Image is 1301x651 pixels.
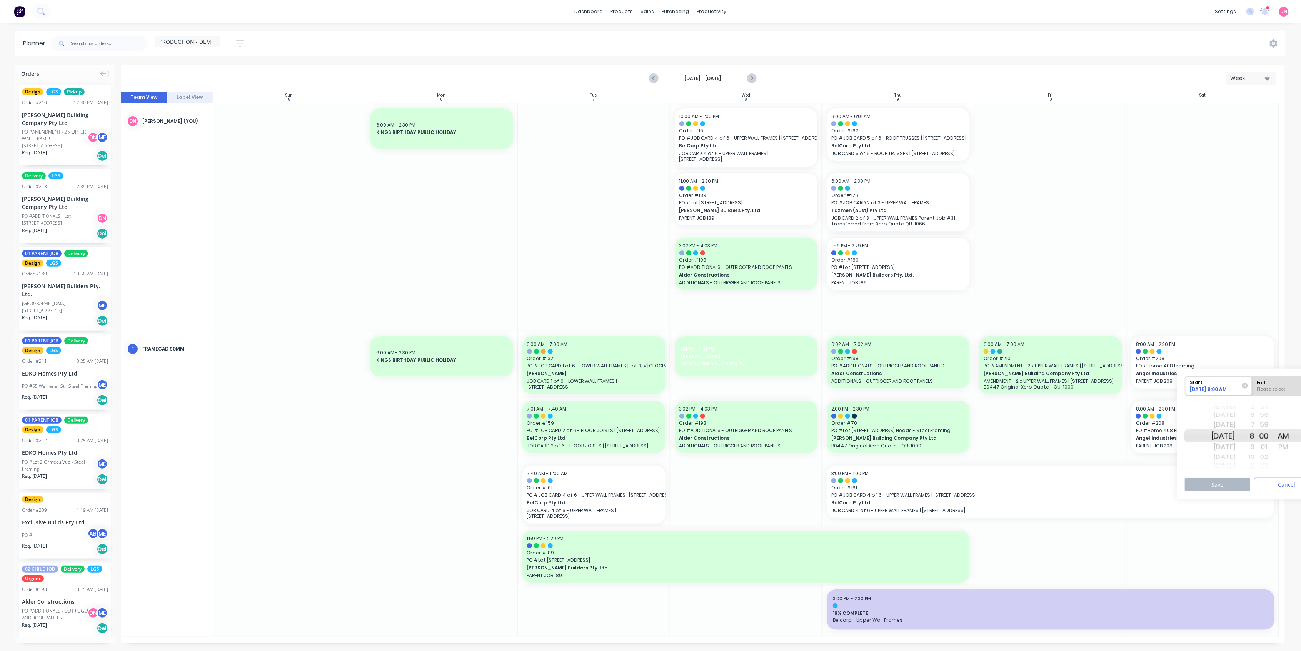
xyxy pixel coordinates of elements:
[46,260,61,267] span: LGS
[527,557,966,564] span: PO # Lot [STREET_ADDRESS]
[831,113,871,120] span: 6:00 AM - 6:01 AM
[1211,441,1236,453] div: [DATE]
[97,607,108,619] div: ME
[285,93,293,98] div: Sun
[22,383,97,390] div: PO #55 Warrener St - Steel Framing
[1255,404,1274,411] div: 57
[64,337,88,344] span: Delivery
[22,608,90,621] div: PO #ADDITIONALS - OUTRIGGER AND ROOF PANELS
[437,93,445,98] div: Mon
[87,607,99,619] div: DN
[22,172,46,179] span: Delivery
[831,280,965,285] p: PARENT JOB 189
[22,394,47,401] span: Req. [DATE]
[1236,404,1255,411] div: 5
[831,484,1270,491] span: Order # 161
[22,417,62,424] span: 01 PARENT JOB
[527,427,661,434] span: PO # JOB CARD 2 of 6 - FLOOR JOISTS | [STREET_ADDRESS]
[679,257,813,264] span: Order # 198
[23,39,49,48] div: Planner
[831,355,965,362] span: Order # 198
[22,213,99,227] div: PO #ADDITIONALS - Lot [STREET_ADDRESS]
[1136,362,1270,369] span: PO # Home 408 Framing
[46,426,61,433] span: LGS
[22,358,47,365] div: Order # 211
[1136,435,1256,442] span: Angel Industries Pty Ltd t/a Teeny Tiny Homes
[1274,429,1293,442] div: AM
[71,36,147,51] input: Search for orders...
[1231,74,1266,82] div: Week
[831,420,965,427] span: Order # 70
[14,6,25,17] img: Factory
[679,215,813,221] p: PARENT JOB 189
[1226,72,1276,85] button: Week
[1236,419,1255,431] div: 7
[984,341,1024,347] span: 6:00 AM - 7:00 AM
[22,622,47,629] span: Req. [DATE]
[1136,420,1270,427] span: Order # 208
[97,458,108,470] div: ME
[1211,6,1240,17] div: settings
[1049,98,1052,102] div: 10
[693,6,731,17] div: productivity
[1236,461,1255,467] div: 11
[984,378,1118,390] p: AMENDMENT - 2 x UPPER WALL FRAMES | [STREET_ADDRESS] B0447 Original Xero Quote - QU-1009
[679,435,800,442] span: Alder Constructions
[22,449,108,457] div: EDKO Homes Pty Ltd
[527,484,661,491] span: Order # 161
[984,362,1118,369] span: PO # AMENDMENT - 2 x UPPER WALL FRAMES | [STREET_ADDRESS]
[527,499,647,506] span: BelCorp Pty Ltd
[679,135,813,142] span: PO # JOB CARD 4 of 6 - UPPER WALL FRAMES | [STREET_ADDRESS]
[831,435,952,442] span: [PERSON_NAME] Building Company Pty Ltd
[658,6,693,17] div: purchasing
[679,427,813,434] span: PO # ADDITIONALS - OUTRIGGER AND ROOF PANELS
[527,341,568,347] span: 6:00 AM - 7:00 AM
[637,6,658,17] div: sales
[679,242,718,249] span: 3:02 PM - 4:03 PM
[22,282,108,298] div: [PERSON_NAME] Builders Pty. Ltd.
[831,242,868,249] span: 1:59 PM - 2:29 PM
[590,93,597,98] div: Tue
[833,610,1268,617] span: 18% COMPLETE
[894,93,902,98] div: Thu
[1200,93,1206,98] div: Sat
[593,98,595,102] div: 7
[376,357,507,364] span: KINGS BIRTHDAY PUBLIC HOLIDAY
[21,70,39,78] span: Orders
[1236,429,1255,442] div: 8
[1255,400,1274,472] div: Minute
[831,341,871,347] span: 6:02 AM - 7:02 AM
[64,250,88,257] span: Delivery
[527,378,661,390] p: JOB CARD 1 of 6 - LOWER WALL FRAMES | [STREET_ADDRESS]
[681,346,715,352] span: 1:31 PM - 2:01 PM
[679,420,813,427] span: Order # 198
[74,99,108,106] div: 12:40 PM [DATE]
[159,38,213,46] span: PRODUCTION - DEMI
[527,549,966,556] span: Order # 189
[745,98,747,102] div: 8
[831,443,965,449] p: B0447 Original Xero Quote - QU-1009
[831,257,965,264] span: Order # 189
[679,113,719,120] span: 10:00 AM - 1:00 PM
[46,347,61,354] span: LGS
[48,172,63,179] span: LGS
[1185,478,1250,491] button: Save
[571,6,607,17] a: dashboard
[742,93,750,98] div: Wed
[22,532,32,539] div: PO #
[22,260,43,267] span: Design
[1211,410,1236,420] div: [DATE]
[22,459,99,472] div: PO #Lot 2 Ormeau Vue - Steel Framing
[1211,429,1236,442] div: [DATE]
[679,150,813,162] p: JOB CARD 4 of 6 - UPPER WALL FRAMES | [STREET_ADDRESS]
[1211,452,1236,462] div: [DATE]
[1255,441,1274,453] div: 01
[1048,93,1053,98] div: Fri
[831,142,952,149] span: BelCorp Pty Ltd
[831,178,871,184] span: 6:00 AM - 2:30 PM
[22,314,47,321] span: Req. [DATE]
[1136,378,1270,384] p: PARENT JOB 208 Home 408 Framing
[22,575,44,582] span: Urgent
[527,420,661,427] span: Order # 159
